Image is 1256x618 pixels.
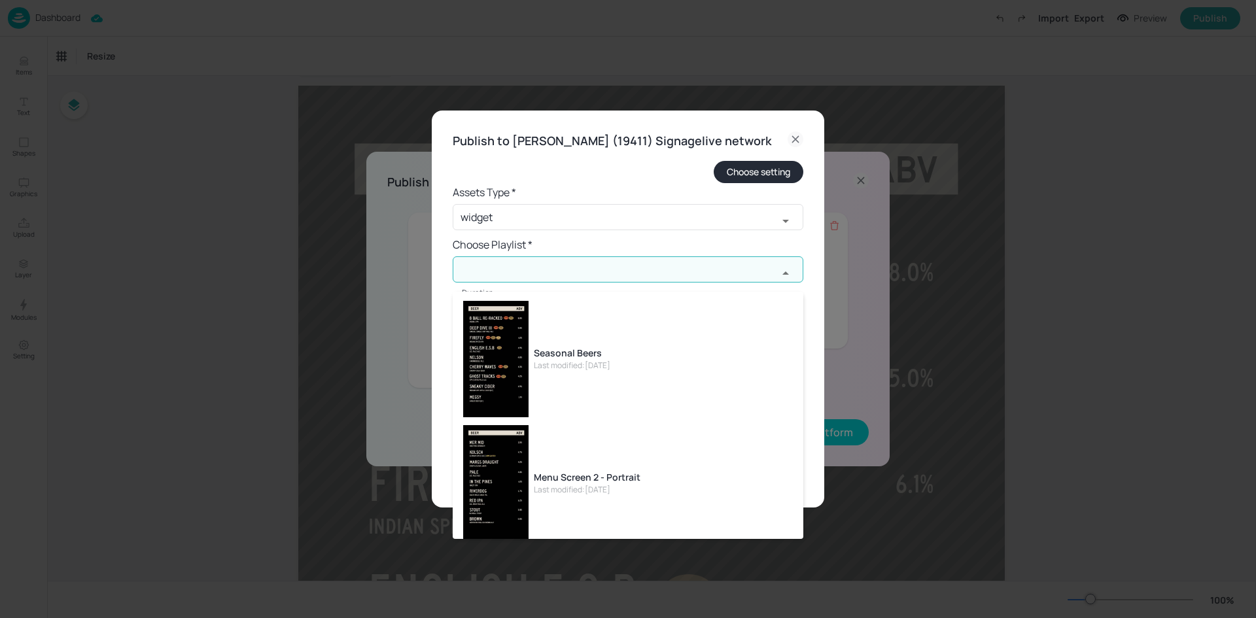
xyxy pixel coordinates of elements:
[534,484,640,496] div: Last modified: [DATE]
[534,470,640,484] div: Menu Screen 2 - Portrait
[773,208,799,234] button: Open
[463,301,529,417] img: 1Vy38GSTpg3OxQFwy55k4A%3D%3D
[453,131,771,150] h6: Publish to [PERSON_NAME] (19411) Signagelive network
[453,235,803,254] h6: Choose Playlist *
[463,425,529,541] img: IMGjs724nxQ9VvOelUBQtA%3D%3D
[534,346,610,360] div: Seasonal Beers
[534,360,610,371] div: Last modified: [DATE]
[453,183,803,201] h6: Assets Type *
[714,161,803,183] button: Choose setting
[773,260,799,286] button: Close
[462,287,494,298] label: Duration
